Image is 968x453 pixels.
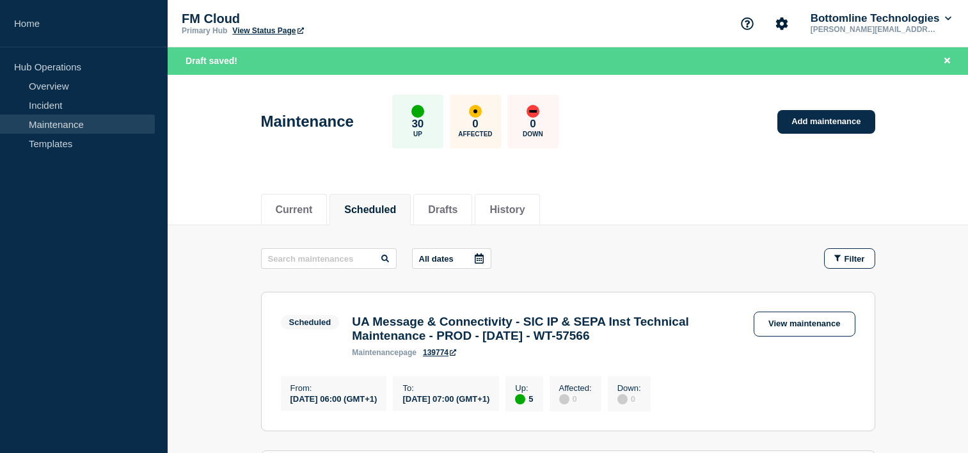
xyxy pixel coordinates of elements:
[515,393,533,404] div: 5
[290,393,377,404] div: [DATE] 06:00 (GMT+1)
[419,254,454,264] p: All dates
[515,394,525,404] div: up
[617,393,641,404] div: 0
[489,204,525,216] button: History
[754,312,855,337] a: View maintenance
[824,248,875,269] button: Filter
[458,131,492,138] p: Affected
[352,348,399,357] span: maintenance
[428,204,457,216] button: Drafts
[290,383,377,393] p: From :
[182,12,438,26] p: FM Cloud
[472,118,478,131] p: 0
[515,383,533,393] p: Up :
[559,383,592,393] p: Affected :
[352,315,741,343] h3: UA Message & Connectivity - SIC IP & SEPA Inst Technical Maintenance - PROD - [DATE] - WT-57566
[423,348,456,357] a: 139774
[559,394,569,404] div: disabled
[344,204,396,216] button: Scheduled
[845,254,865,264] span: Filter
[261,248,397,269] input: Search maintenances
[523,131,543,138] p: Down
[352,348,417,357] p: page
[411,118,424,131] p: 30
[276,204,313,216] button: Current
[527,105,539,118] div: down
[777,110,875,134] a: Add maintenance
[182,26,227,35] p: Primary Hub
[530,118,536,131] p: 0
[186,56,237,66] span: Draft saved!
[289,317,331,327] div: Scheduled
[402,393,489,404] div: [DATE] 07:00 (GMT+1)
[617,394,628,404] div: disabled
[939,54,955,68] button: Close banner
[734,10,761,37] button: Support
[617,383,641,393] p: Down :
[469,105,482,118] div: affected
[412,248,491,269] button: All dates
[232,26,303,35] a: View Status Page
[808,12,954,25] button: Bottomline Technologies
[768,10,795,37] button: Account settings
[411,105,424,118] div: up
[413,131,422,138] p: Up
[559,393,592,404] div: 0
[261,113,354,131] h1: Maintenance
[808,25,941,34] p: [PERSON_NAME][EMAIL_ADDRESS][DOMAIN_NAME]
[402,383,489,393] p: To :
